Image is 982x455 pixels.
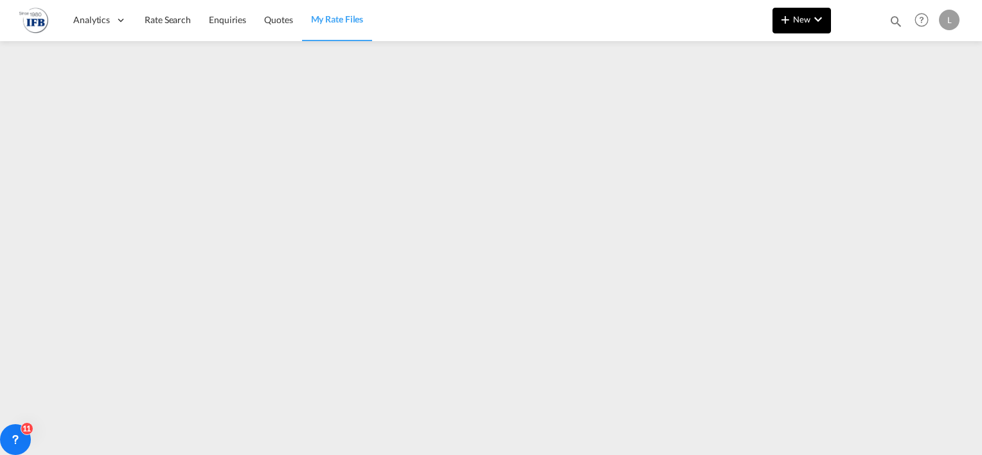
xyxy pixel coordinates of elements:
[778,14,826,24] span: New
[911,9,939,32] div: Help
[810,12,826,27] md-icon: icon-chevron-down
[889,14,903,28] md-icon: icon-magnify
[145,14,191,25] span: Rate Search
[19,6,48,35] img: de31bbe0256b11eebba44b54815f083d.png
[264,14,292,25] span: Quotes
[311,13,364,24] span: My Rate Files
[772,8,831,33] button: icon-plus 400-fgNewicon-chevron-down
[778,12,793,27] md-icon: icon-plus 400-fg
[939,10,960,30] div: L
[73,13,110,26] span: Analytics
[889,14,903,33] div: icon-magnify
[209,14,246,25] span: Enquiries
[911,9,933,31] span: Help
